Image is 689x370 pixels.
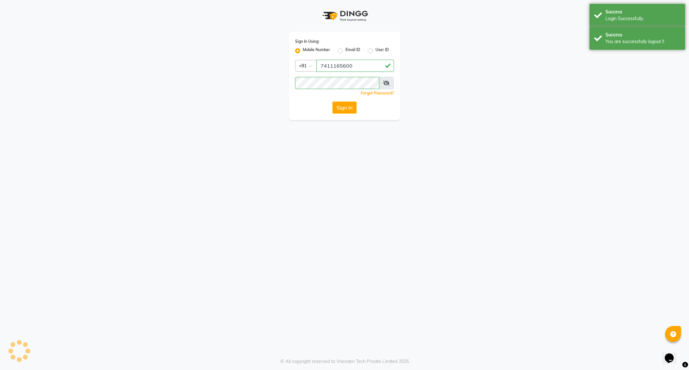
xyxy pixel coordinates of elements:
[345,47,360,55] label: Email ID
[316,60,394,72] input: Username
[303,47,330,55] label: Mobile Number
[375,47,389,55] label: User ID
[295,77,379,89] input: Username
[605,38,680,45] div: You are successfully logout !!
[295,39,319,44] label: Sign In Using:
[319,6,370,25] img: logo1.svg
[332,102,357,114] button: Sign In
[605,15,680,22] div: Login Successfully.
[605,9,680,15] div: Success
[361,91,394,95] a: Forgot Password?
[662,344,683,364] iframe: chat widget
[605,32,680,38] div: Success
